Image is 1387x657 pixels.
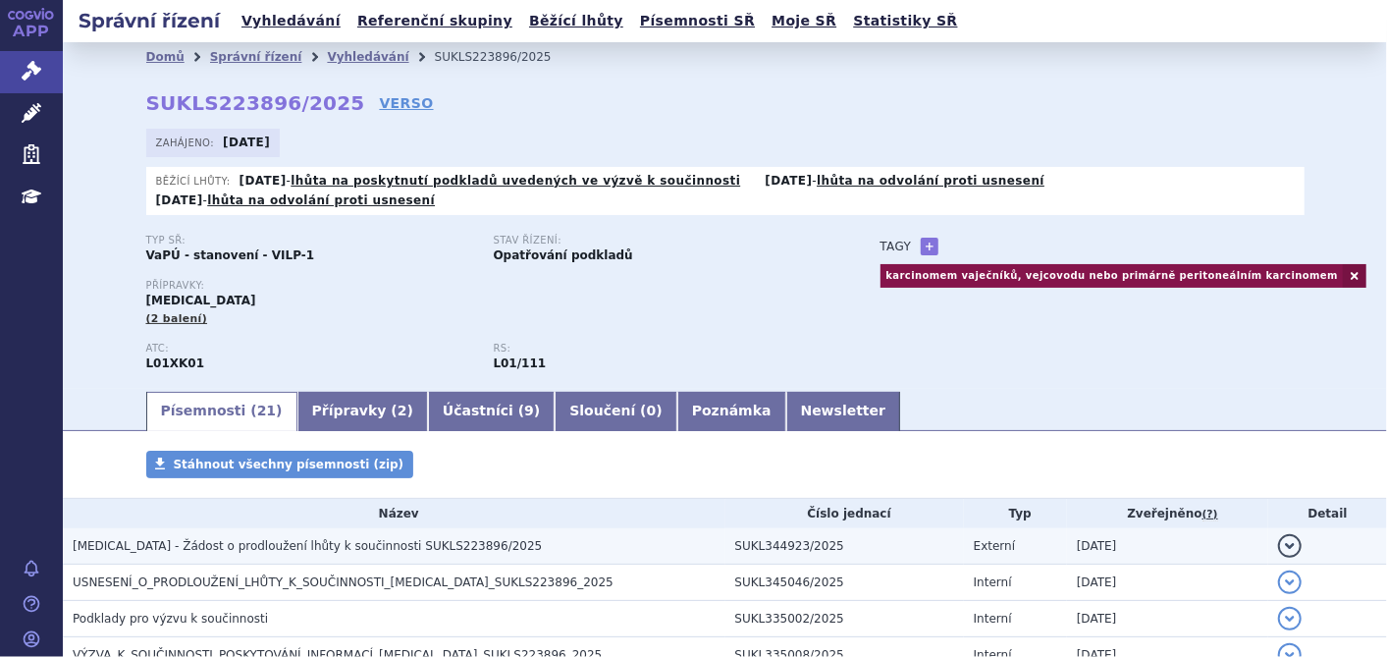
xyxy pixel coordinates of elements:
[524,403,534,418] span: 9
[73,612,268,626] span: Podklady pro výzvu k součinnosti
[156,173,235,189] span: Běžící lhůty:
[146,280,841,292] p: Přípravky:
[1278,571,1302,594] button: detail
[63,499,725,528] th: Název
[880,264,1344,288] a: karcinomem vaječníků, vejcovodu nebo primárně peritoneálním karcinomem
[766,8,842,34] a: Moje SŘ
[240,174,287,188] strong: [DATE]
[634,8,761,34] a: Písemnosti SŘ
[964,499,1067,528] th: Typ
[555,392,676,431] a: Sloučení (0)
[974,612,1012,626] span: Interní
[974,575,1012,589] span: Interní
[725,564,964,600] td: SUKL345046/2025
[765,173,1044,189] p: -
[1278,534,1302,558] button: detail
[765,174,812,188] strong: [DATE]
[817,174,1044,188] a: lhůta na odvolání proti usnesení
[677,392,786,431] a: Poznámka
[379,93,433,113] a: VERSO
[240,173,741,189] p: -
[327,50,408,64] a: Vyhledávání
[725,499,964,528] th: Číslo jednací
[156,135,218,150] span: Zahájeno:
[494,235,822,246] p: Stav řízení:
[146,356,205,370] strong: OLAPARIB
[146,451,414,478] a: Stáhnout všechny písemnosti (zip)
[974,539,1015,553] span: Externí
[146,312,208,325] span: (2 balení)
[1202,508,1218,521] abbr: (?)
[146,235,474,246] p: Typ SŘ:
[174,458,404,471] span: Stáhnout všechny písemnosti (zip)
[63,7,236,34] h2: Správní řízení
[847,8,963,34] a: Statistiky SŘ
[297,392,428,431] a: Přípravky (2)
[435,42,577,72] li: SUKLS223896/2025
[921,238,938,255] a: +
[156,192,436,208] p: -
[73,539,542,553] span: LYNPARZA - Žádost o prodloužení lhůty k součinnosti SUKLS223896/2025
[1067,600,1268,636] td: [DATE]
[523,8,629,34] a: Běžící lhůty
[291,174,740,188] a: lhůta na poskytnutí podkladů uvedených ve výzvě k součinnosti
[146,91,365,115] strong: SUKLS223896/2025
[156,193,203,207] strong: [DATE]
[786,392,901,431] a: Newsletter
[725,528,964,565] td: SUKL344923/2025
[1067,564,1268,600] td: [DATE]
[1067,499,1268,528] th: Zveřejněno
[146,343,474,355] p: ATC:
[236,8,347,34] a: Vyhledávání
[494,248,633,262] strong: Opatřování podkladů
[210,50,302,64] a: Správní řízení
[146,392,297,431] a: Písemnosti (21)
[428,392,555,431] a: Účastníci (9)
[146,248,315,262] strong: VaPÚ - stanovení - VILP-1
[725,600,964,636] td: SUKL335002/2025
[1067,528,1268,565] td: [DATE]
[1278,607,1302,630] button: detail
[398,403,407,418] span: 2
[880,235,912,258] h3: Tagy
[494,343,822,355] p: RS:
[146,294,256,307] span: [MEDICAL_DATA]
[351,8,518,34] a: Referenční skupiny
[73,575,613,589] span: USNESENÍ_O_PRODLOUŽENÍ_LHŮTY_K_SOUČINNOSTI_LYNPARZA_SUKLS223896_2025
[207,193,435,207] a: lhůta na odvolání proti usnesení
[647,403,657,418] span: 0
[257,403,276,418] span: 21
[146,50,185,64] a: Domů
[1268,499,1387,528] th: Detail
[494,356,547,370] strong: olaparib tbl.
[223,136,270,149] strong: [DATE]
